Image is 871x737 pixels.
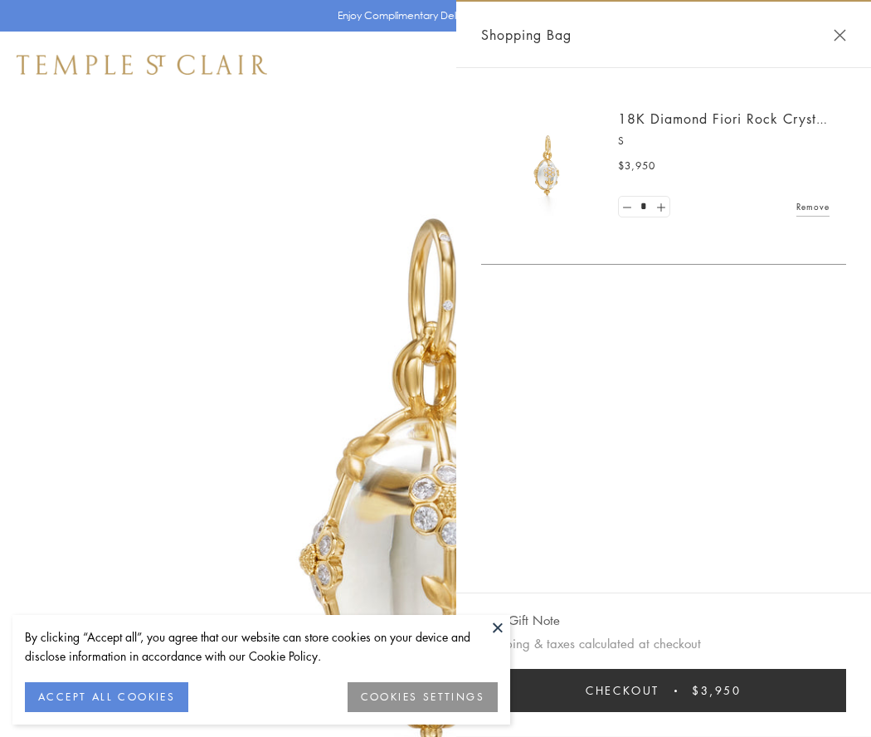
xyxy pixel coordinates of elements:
img: P51889-E11FIORI [498,116,597,216]
p: Enjoy Complimentary Delivery & Returns [338,7,526,24]
button: Checkout $3,950 [481,669,846,712]
p: S [618,133,830,149]
span: Shopping Bag [481,24,572,46]
button: Close Shopping Bag [834,29,846,41]
button: COOKIES SETTINGS [348,682,498,712]
a: Set quantity to 0 [619,197,635,217]
a: Set quantity to 2 [652,197,669,217]
button: Add Gift Note [481,610,560,631]
img: Temple St. Clair [17,55,267,75]
span: $3,950 [618,158,655,174]
button: ACCEPT ALL COOKIES [25,682,188,712]
a: Remove [796,198,830,216]
span: Checkout [586,681,659,700]
span: $3,950 [692,681,742,700]
div: By clicking “Accept all”, you agree that our website can store cookies on your device and disclos... [25,627,498,666]
p: Shipping & taxes calculated at checkout [481,633,846,654]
